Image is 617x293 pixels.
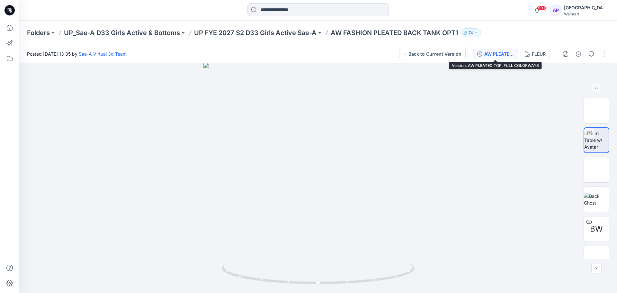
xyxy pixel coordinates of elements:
[564,12,609,16] div: Walmart
[27,28,50,37] a: Folders
[537,5,546,11] span: 99+
[484,50,514,58] div: AW PLEATED TOP_FULL COLORWAYS
[64,28,180,37] a: UP_Sae-A D33 Girls Active & Bottoms
[573,49,584,59] button: Details
[194,28,317,37] a: UP FYE 2027 S2 D33 Girls Active Sae-A
[590,223,603,235] span: BW
[584,130,609,150] img: Turn Table w/ Avatar
[331,28,458,37] p: AW FASHION PLEATED BACK TANK OPT1
[79,51,127,57] a: Sae-A Virtual 3d Team
[584,193,609,206] img: Back Ghost
[461,28,481,37] button: 74
[521,49,550,59] button: FLEUR
[532,50,546,58] div: FLEUR
[550,5,561,16] div: AP
[473,49,518,59] button: AW PLEATED TOP_FULL COLORWAYS
[564,4,609,12] div: [GEOGRAPHIC_DATA]
[469,29,473,36] p: 74
[27,50,127,57] span: Posted [DATE] 13:35 by
[399,49,466,59] button: Back to Current Version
